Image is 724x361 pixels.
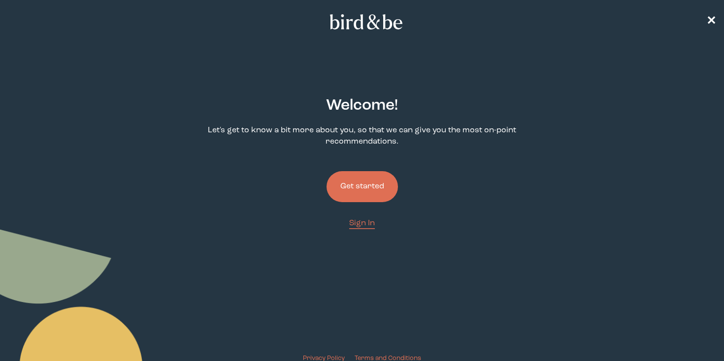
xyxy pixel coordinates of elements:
span: Sign In [349,219,375,227]
a: Get started [327,155,398,218]
span: ✕ [706,16,716,28]
iframe: Gorgias live chat messenger [675,315,714,351]
a: ✕ [706,13,716,30]
a: Sign In [349,218,375,229]
button: Get started [327,171,398,202]
h2: Welcome ! [326,94,398,117]
p: Let's get to know a bit more about you, so that we can give you the most on-point recommendations. [189,125,535,148]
